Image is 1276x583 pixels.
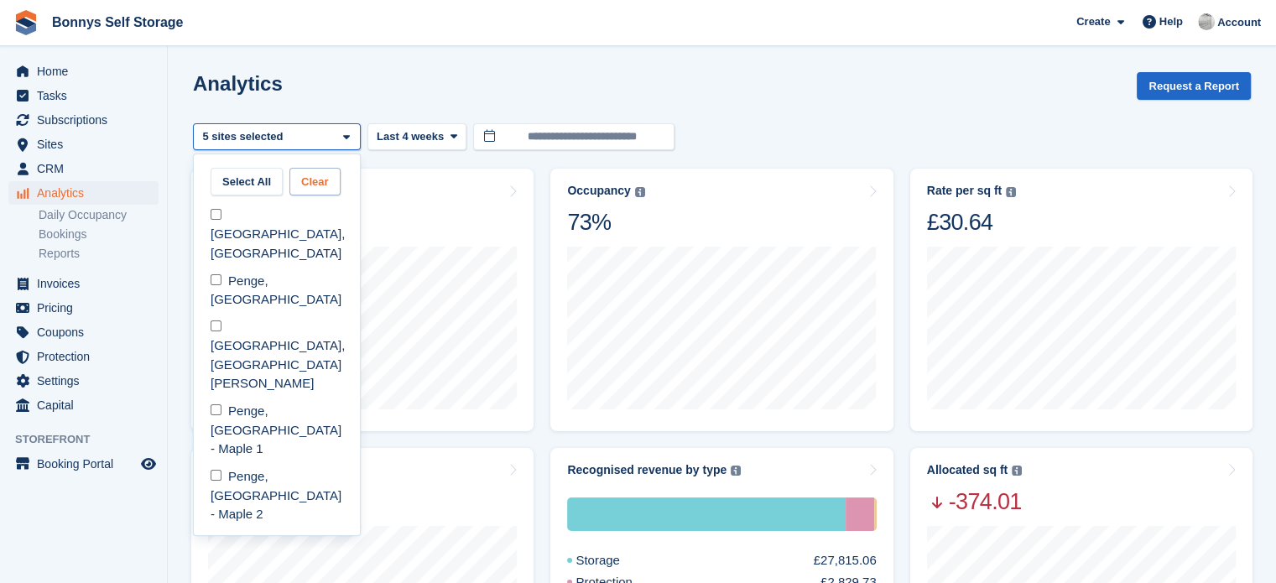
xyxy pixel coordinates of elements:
div: Rate per sq ft [927,184,1002,198]
div: £30.64 [927,208,1016,237]
img: icon-info-grey-7440780725fd019a000dd9b08b2336e03edf1995a4989e88bcd33f0948082b44.svg [1006,187,1016,197]
div: Penge, [GEOGRAPHIC_DATA] - Maple 2 [201,463,353,528]
button: Last 4 weeks [367,123,466,151]
a: menu [8,296,159,320]
span: Pricing [37,296,138,320]
div: [GEOGRAPHIC_DATA], [GEOGRAPHIC_DATA] [201,202,353,268]
a: menu [8,320,159,344]
span: Coupons [37,320,138,344]
img: stora-icon-8386f47178a22dfd0bd8f6a31ec36ba5ce8667c1dd55bd0f319d3a0aa187defe.svg [13,10,39,35]
span: -374.01 [927,487,1022,516]
span: Home [37,60,138,83]
div: Recognised revenue by type [567,463,727,477]
span: Capital [37,393,138,417]
img: icon-info-grey-7440780725fd019a000dd9b08b2336e03edf1995a4989e88bcd33f0948082b44.svg [635,187,645,197]
span: Create [1076,13,1110,30]
span: Tasks [37,84,138,107]
span: Sites [37,133,138,156]
a: menu [8,345,159,368]
div: Storage [567,497,846,531]
h2: Analytics [193,72,283,95]
span: CRM [37,157,138,180]
div: Occupancy [567,184,630,198]
span: Protection [37,345,138,368]
a: menu [8,133,159,156]
a: Bookings [39,226,159,242]
a: menu [8,393,159,417]
span: Account [1217,14,1261,31]
a: Bonnys Self Storage [45,8,190,36]
a: menu [8,369,159,393]
a: menu [8,60,159,83]
a: Daily Occupancy [39,207,159,223]
a: menu [8,84,159,107]
div: Storage [567,551,660,570]
div: 5 sites selected [200,128,289,145]
img: icon-info-grey-7440780725fd019a000dd9b08b2336e03edf1995a4989e88bcd33f0948082b44.svg [731,466,741,476]
span: Storefront [15,431,167,448]
span: Subscriptions [37,108,138,132]
button: Select All [211,168,283,195]
img: icon-info-grey-7440780725fd019a000dd9b08b2336e03edf1995a4989e88bcd33f0948082b44.svg [1012,466,1022,476]
a: menu [8,272,159,295]
a: menu [8,181,159,205]
a: menu [8,108,159,132]
div: Protection [846,497,874,531]
div: One-off [874,497,877,531]
div: 73% [567,208,644,237]
span: Help [1159,13,1183,30]
div: Penge, [GEOGRAPHIC_DATA] - Maple 1 [201,398,353,463]
span: Booking Portal [37,452,138,476]
div: [GEOGRAPHIC_DATA], [GEOGRAPHIC_DATA][PERSON_NAME] [201,314,353,398]
span: Settings [37,369,138,393]
span: Last 4 weeks [377,128,444,145]
div: Penge, [GEOGRAPHIC_DATA] [201,267,353,313]
a: Preview store [138,454,159,474]
div: £27,815.06 [814,551,877,570]
a: menu [8,452,159,476]
span: Analytics [37,181,138,205]
span: Invoices [37,272,138,295]
a: Reports [39,246,159,262]
div: Allocated sq ft [927,463,1008,477]
button: Request a Report [1137,72,1251,100]
img: James Bonny [1198,13,1215,30]
a: menu [8,157,159,180]
button: Clear [289,168,341,195]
